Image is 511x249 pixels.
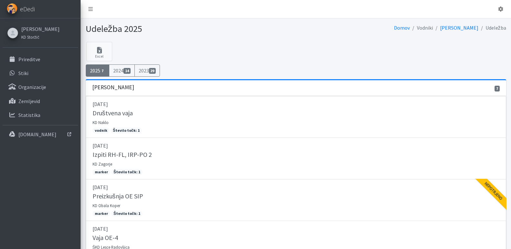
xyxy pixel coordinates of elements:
span: 7 [100,68,105,74]
a: 202329 [134,64,160,77]
small: KD Storžič [21,34,39,40]
span: marker [93,211,110,216]
p: Statistika [18,112,40,118]
span: Število točk: 1 [111,128,142,133]
h3: [PERSON_NAME] [92,84,134,91]
li: Udeležba [478,23,506,33]
span: Število točk: 1 [111,211,142,216]
small: KD Zagorje [93,161,112,167]
p: [DATE] [93,142,499,149]
a: Zemljevid [3,95,78,108]
a: [DOMAIN_NAME] [3,128,78,141]
a: Domov [394,24,410,31]
span: 7 [495,86,500,91]
p: Prireditve [18,56,40,62]
a: Statistika [3,109,78,121]
a: KD Storžič [21,33,60,41]
small: KD Obala Koper [93,203,120,208]
h1: Udeležba 2025 [86,23,294,34]
h5: Društvena vaja [93,109,133,117]
p: Zemljevid [18,98,40,104]
small: KD Naklo [93,120,109,125]
p: [DATE] [93,100,499,108]
p: [DATE] [93,225,499,233]
a: [PERSON_NAME] [440,24,478,31]
h5: Izpiti RH-FL, IRP-PO 2 [93,151,152,158]
a: Prireditve [3,53,78,66]
span: vodnik [93,128,110,133]
a: [DATE] Izpiti RH-FL, IRP-PO 2 KD Zagorje marker Število točk: 1 [86,138,506,179]
p: [DATE] [93,183,499,191]
a: [DATE] Preizkušnja OE SIP KD Obala Koper marker Število točk: 1 Nepotrjeno [86,179,506,221]
p: Organizacije [18,84,46,90]
span: 29 [149,68,156,74]
p: Stiki [18,70,28,76]
a: 202414 [109,64,135,77]
h5: Preizkušnja OE SIP [93,192,143,200]
span: marker [93,169,110,175]
span: Število točk: 1 [111,169,142,175]
span: 14 [123,68,131,74]
a: 20257 [86,64,110,77]
a: Excel [86,42,112,61]
span: eDedi [20,4,35,14]
a: [PERSON_NAME] [21,25,60,33]
p: [DOMAIN_NAME] [18,131,56,138]
li: Vodniki [410,23,433,33]
a: Organizacije [3,81,78,93]
h5: Vaja OE-4 [93,234,118,242]
img: eDedi [7,3,17,14]
a: Stiki [3,67,78,80]
a: [DATE] Društvena vaja KD Naklo vodnik Število točk: 1 [86,96,506,138]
